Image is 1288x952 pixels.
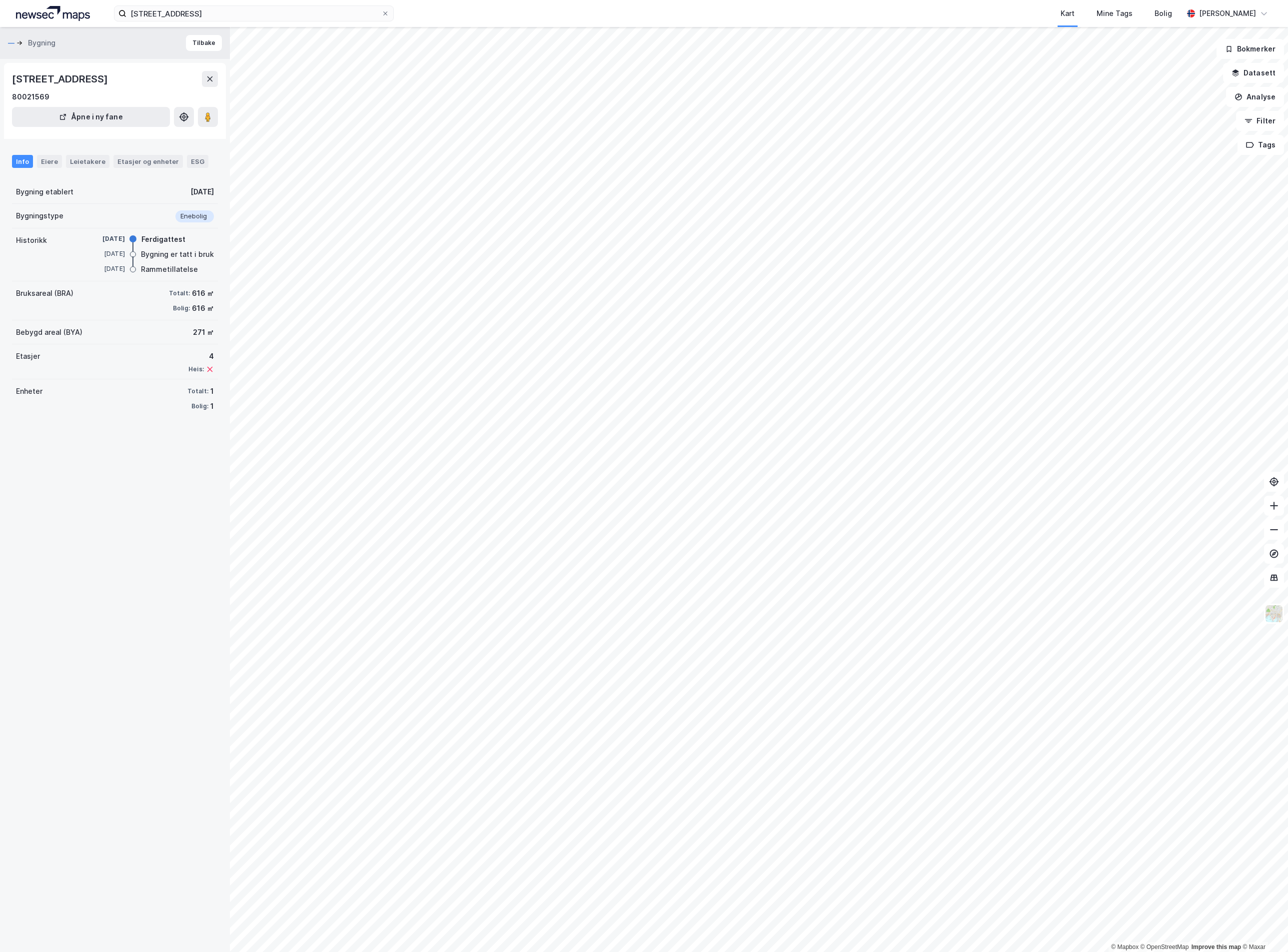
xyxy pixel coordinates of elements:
[1238,904,1288,952] div: Kontrollprogram for chat
[28,37,55,49] div: Bygning
[117,157,179,166] div: Etasjer og enheter
[8,38,16,48] button: —
[1226,87,1284,107] button: Analyse
[1061,7,1075,19] div: Kart
[37,155,62,168] div: Eiere
[16,186,73,198] div: Bygning etablert
[141,263,198,275] div: Rammetillatelse
[1223,63,1284,83] button: Datasett
[187,155,208,168] div: ESG
[16,385,42,397] div: Enheter
[16,287,73,299] div: Bruksareal (BRA)
[191,402,208,410] div: Bolig:
[188,350,214,362] div: 4
[1238,135,1284,155] button: Tags
[169,289,190,297] div: Totalt:
[141,248,214,260] div: Bygning er tatt i bruk
[16,6,90,21] img: logo.a4113a55bc3d86da70a041830d287a7e.svg
[85,234,125,243] div: [DATE]
[66,155,109,168] div: Leietakere
[210,400,214,412] div: 1
[1238,904,1288,952] iframe: Chat Widget
[173,304,190,312] div: Bolig:
[16,234,47,246] div: Historikk
[186,35,222,51] button: Tilbake
[188,365,204,373] div: Heis:
[85,264,125,273] div: [DATE]
[192,302,214,314] div: 616 ㎡
[1217,39,1284,59] button: Bokmerker
[12,107,170,127] button: Åpne i ny fane
[1155,7,1172,19] div: Bolig
[1265,604,1284,623] img: Z
[1236,111,1284,131] button: Filter
[12,71,110,87] div: [STREET_ADDRESS]
[1192,944,1241,951] a: Improve this map
[12,91,49,103] div: 80021569
[1097,7,1133,19] div: Mine Tags
[16,326,82,338] div: Bebygd areal (BYA)
[1199,7,1256,19] div: [PERSON_NAME]
[193,326,214,338] div: 271 ㎡
[85,249,125,258] div: [DATE]
[1141,944,1189,951] a: OpenStreetMap
[1111,944,1139,951] a: Mapbox
[141,233,185,245] div: Ferdigattest
[126,6,381,21] input: Søk på adresse, matrikkel, gårdeiere, leietakere eller personer
[192,287,214,299] div: 616 ㎡
[12,155,33,168] div: Info
[210,385,214,397] div: 1
[16,210,63,222] div: Bygningstype
[16,350,40,362] div: Etasjer
[187,387,208,395] div: Totalt:
[190,186,214,198] div: [DATE]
